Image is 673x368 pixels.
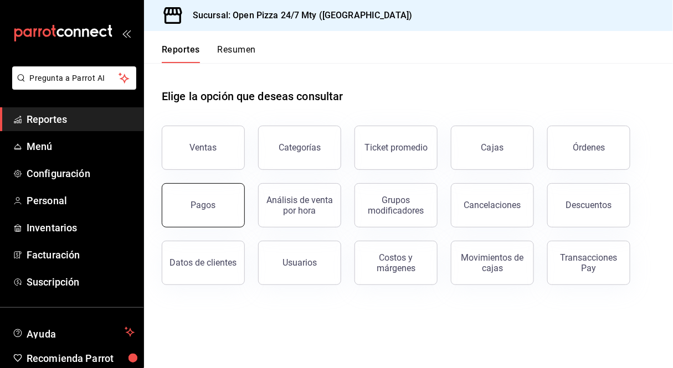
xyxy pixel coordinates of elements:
[355,241,438,285] button: Costos y márgenes
[122,29,131,38] button: open_drawer_menu
[218,44,256,63] button: Resumen
[547,126,630,170] button: Órdenes
[566,200,612,210] div: Descuentos
[451,241,534,285] button: Movimientos de cajas
[27,351,135,366] span: Recomienda Parrot
[355,126,438,170] button: Ticket promedio
[355,183,438,227] button: Grupos modificadores
[12,66,136,90] button: Pregunta a Parrot AI
[184,9,412,22] h3: Sucursal: Open Pizza 24/7 Mty ([GEOGRAPHIC_DATA])
[279,142,321,153] div: Categorías
[258,183,341,227] button: Análisis de venta por hora
[27,166,135,181] span: Configuración
[170,257,237,268] div: Datos de clientes
[8,80,136,92] a: Pregunta a Parrot AI
[265,195,334,216] div: Análisis de venta por hora
[282,257,317,268] div: Usuarios
[190,142,217,153] div: Ventas
[27,220,135,235] span: Inventarios
[258,126,341,170] button: Categorías
[258,241,341,285] button: Usuarios
[458,252,527,273] div: Movimientos de cajas
[27,247,135,262] span: Facturación
[27,112,135,127] span: Reportes
[30,72,119,84] span: Pregunta a Parrot AI
[27,193,135,208] span: Personal
[27,274,135,289] span: Suscripción
[162,44,256,63] div: navigation tabs
[451,126,534,170] a: Cajas
[162,126,245,170] button: Ventas
[554,252,623,273] div: Transacciones Pay
[547,183,630,227] button: Descuentos
[162,44,200,63] button: Reportes
[464,200,521,210] div: Cancelaciones
[364,142,428,153] div: Ticket promedio
[573,142,605,153] div: Órdenes
[547,241,630,285] button: Transacciones Pay
[362,195,430,216] div: Grupos modificadores
[162,241,245,285] button: Datos de clientes
[162,88,343,105] h1: Elige la opción que deseas consultar
[191,200,216,210] div: Pagos
[27,325,120,339] span: Ayuda
[362,252,430,273] div: Costos y márgenes
[162,183,245,227] button: Pagos
[451,183,534,227] button: Cancelaciones
[27,139,135,154] span: Menú
[481,141,504,154] div: Cajas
